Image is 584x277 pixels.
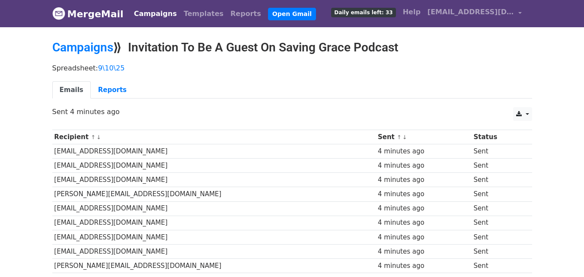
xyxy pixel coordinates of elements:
a: ↓ [402,134,407,140]
a: 9\10\25 [98,64,125,72]
td: [EMAIL_ADDRESS][DOMAIN_NAME] [52,173,376,187]
a: Emails [52,81,91,99]
a: Templates [180,5,227,22]
span: Daily emails left: 33 [331,8,396,17]
a: Reports [91,81,134,99]
td: Sent [472,216,524,230]
p: Spreadsheet: [52,64,532,73]
a: MergeMail [52,5,124,23]
a: Campaigns [52,40,113,54]
div: 4 minutes ago [378,247,469,257]
th: Status [472,130,524,144]
td: [EMAIL_ADDRESS][DOMAIN_NAME] [52,216,376,230]
div: 4 minutes ago [378,175,469,185]
td: Sent [472,230,524,244]
td: Sent [472,173,524,187]
td: Sent [472,258,524,273]
a: ↑ [397,134,402,140]
div: 4 minutes ago [378,218,469,228]
div: 4 minutes ago [378,232,469,242]
td: [EMAIL_ADDRESS][DOMAIN_NAME] [52,244,376,258]
a: ↓ [96,134,101,140]
td: Sent [472,201,524,216]
div: 4 minutes ago [378,261,469,271]
th: Sent [376,130,471,144]
a: ↑ [91,134,96,140]
a: Campaigns [131,5,180,22]
td: [PERSON_NAME][EMAIL_ADDRESS][DOMAIN_NAME] [52,187,376,201]
td: Sent [472,244,524,258]
div: 4 minutes ago [378,204,469,213]
a: Reports [227,5,265,22]
td: Sent [472,159,524,173]
td: [EMAIL_ADDRESS][DOMAIN_NAME] [52,159,376,173]
a: Help [399,3,424,21]
td: [EMAIL_ADDRESS][DOMAIN_NAME] [52,144,376,159]
p: Sent 4 minutes ago [52,107,532,116]
h2: ⟫ Invitation To Be A Guest On Saving Grace Podcast [52,40,532,55]
span: [EMAIL_ADDRESS][DOMAIN_NAME] [428,7,514,17]
td: [EMAIL_ADDRESS][DOMAIN_NAME] [52,230,376,244]
td: [EMAIL_ADDRESS][DOMAIN_NAME] [52,201,376,216]
div: 4 minutes ago [378,146,469,156]
a: Open Gmail [268,8,316,20]
a: [EMAIL_ADDRESS][DOMAIN_NAME] [424,3,525,24]
a: Daily emails left: 33 [328,3,399,21]
img: MergeMail logo [52,7,65,20]
div: 4 minutes ago [378,161,469,171]
div: 4 minutes ago [378,189,469,199]
th: Recipient [52,130,376,144]
td: [PERSON_NAME][EMAIL_ADDRESS][DOMAIN_NAME] [52,258,376,273]
td: Sent [472,187,524,201]
td: Sent [472,144,524,159]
